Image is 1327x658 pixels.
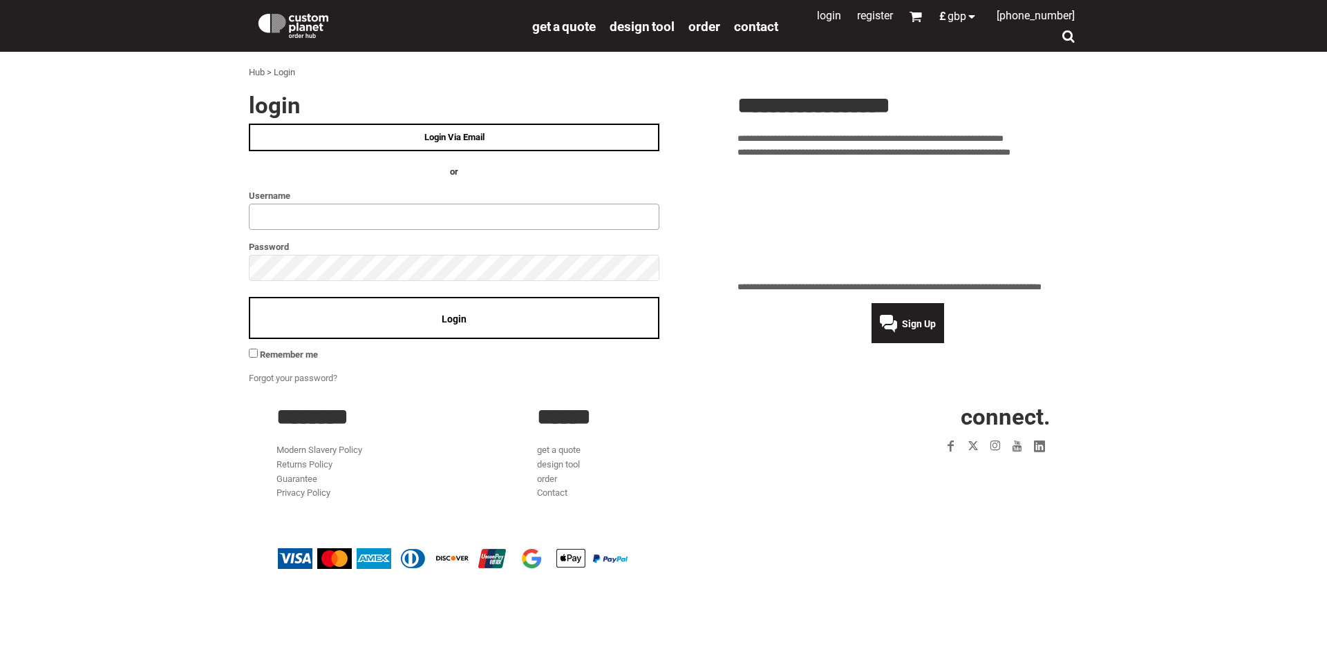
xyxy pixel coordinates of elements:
a: design tool [610,18,675,34]
a: get a quote [532,18,596,34]
div: > [267,66,272,80]
span: Login Via Email [424,132,484,142]
img: Discover [435,548,470,569]
img: Apple Pay [554,548,588,569]
a: Guarantee [276,474,317,484]
span: design tool [610,19,675,35]
a: Custom Planet [249,3,525,45]
a: Privacy Policy [276,487,330,498]
h4: OR [249,165,659,180]
iframe: Customer reviews powered by Trustpilot [737,168,1078,272]
span: £ [939,11,948,22]
a: Login Via Email [249,124,659,151]
a: Returns Policy [276,459,332,470]
span: get a quote [532,19,596,35]
label: Password [249,239,659,255]
h2: CONNECT. [798,405,1051,428]
img: Visa [278,548,312,569]
iframe: Customer reviews powered by Trustpilot [860,465,1051,482]
a: Contact [537,487,567,498]
img: Diners Club [396,548,431,569]
a: Register [857,9,893,22]
a: Modern Slavery Policy [276,445,362,455]
img: PayPal [593,554,628,563]
img: Mastercard [317,548,352,569]
a: Contact [734,18,778,34]
img: Google Pay [514,548,549,569]
span: [PHONE_NUMBER] [997,9,1075,22]
h2: Login [249,94,659,117]
img: China UnionPay [475,548,509,569]
a: Login [817,9,841,22]
a: get a quote [537,445,581,455]
a: Forgot your password? [249,373,337,383]
input: Remember me [249,349,258,358]
a: order [537,474,557,484]
a: Hub [249,67,265,77]
div: Login [274,66,295,80]
span: Sign Up [902,318,936,329]
a: order [688,18,720,34]
span: Remember me [260,349,318,360]
img: American Express [357,548,391,569]
span: Contact [734,19,778,35]
label: Username [249,188,659,204]
a: design tool [537,459,580,470]
span: Login [442,313,467,325]
img: Custom Planet [256,10,331,38]
span: GBP [948,11,966,22]
span: order [688,19,720,35]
